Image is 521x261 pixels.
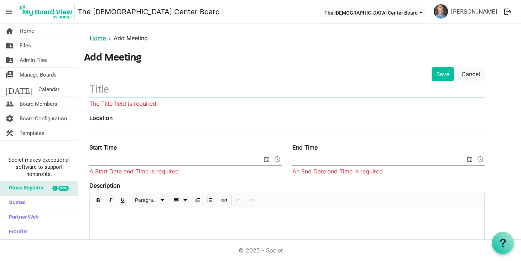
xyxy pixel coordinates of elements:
[432,67,454,81] button: Save
[5,196,26,210] span: Sumac
[89,143,117,152] label: Start Time
[106,34,148,42] li: Add Meeting
[5,97,14,111] span: people
[5,53,14,67] span: folder_shared
[320,7,427,17] button: The LGBT Center Board dropdownbutton
[262,155,271,164] span: select
[38,82,59,96] span: Calendar
[132,196,168,205] button: Paragraph dropdownbutton
[84,52,515,64] h3: Add Meeting
[193,196,203,205] button: Numbered List
[434,4,448,19] img: vLlGUNYjuWs4KbtSZQjaWZvDTJnrkUC5Pj-l20r8ChXSgqWs1EDCHboTbV3yLcutgLt7-58AB6WGaG5Dpql6HA_thumb.png
[192,193,204,208] div: Numbered List
[5,181,43,195] span: Glass Register
[116,193,129,208] div: Underline
[58,186,69,191] div: new
[135,196,158,205] span: Paragraph
[78,5,220,19] a: The [DEMOGRAPHIC_DATA] Center Board
[5,111,14,126] span: settings
[5,82,33,96] span: [DATE]
[20,68,57,82] span: Manage Boards
[89,168,179,175] span: A Start Date and Time is required
[89,114,113,122] label: Location
[17,3,75,21] img: My Board View Logo
[17,3,78,21] a: My Board View Logo
[90,35,106,42] a: Home
[204,193,216,208] div: Bulleted List
[218,193,230,208] div: Insert Link
[5,68,14,82] span: switch_account
[89,100,156,107] span: The Title field is required
[205,196,215,205] button: Bulleted List
[5,126,14,140] span: construction
[20,97,57,111] span: Board Members
[20,24,34,38] span: Home
[5,24,14,38] span: home
[170,196,191,205] button: dropdownbutton
[89,81,485,98] input: Title
[220,196,229,205] button: Insert Link
[2,5,16,19] span: menu
[465,155,474,164] span: select
[94,196,103,205] button: Bold
[5,225,28,239] span: Frontier
[448,4,500,19] a: [PERSON_NAME]
[106,196,115,205] button: Italic
[169,193,192,208] div: Alignments
[500,4,515,19] button: logout
[104,193,116,208] div: Italic
[292,143,318,152] label: End Time
[5,210,39,225] span: Partner Web
[292,168,383,175] span: An End Date and Time is required
[20,111,67,126] span: Board Configuration
[5,38,14,53] span: folder_shared
[20,53,48,67] span: Admin Files
[92,193,104,208] div: Bold
[457,67,485,81] a: Cancel
[239,247,283,254] a: © 2025 - Societ
[3,156,75,178] span: Societ makes exceptional software to support nonprofits.
[20,38,31,53] span: Files
[89,181,120,190] label: Description
[20,126,45,140] span: Templates
[131,193,169,208] div: Formats
[118,196,127,205] button: Underline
